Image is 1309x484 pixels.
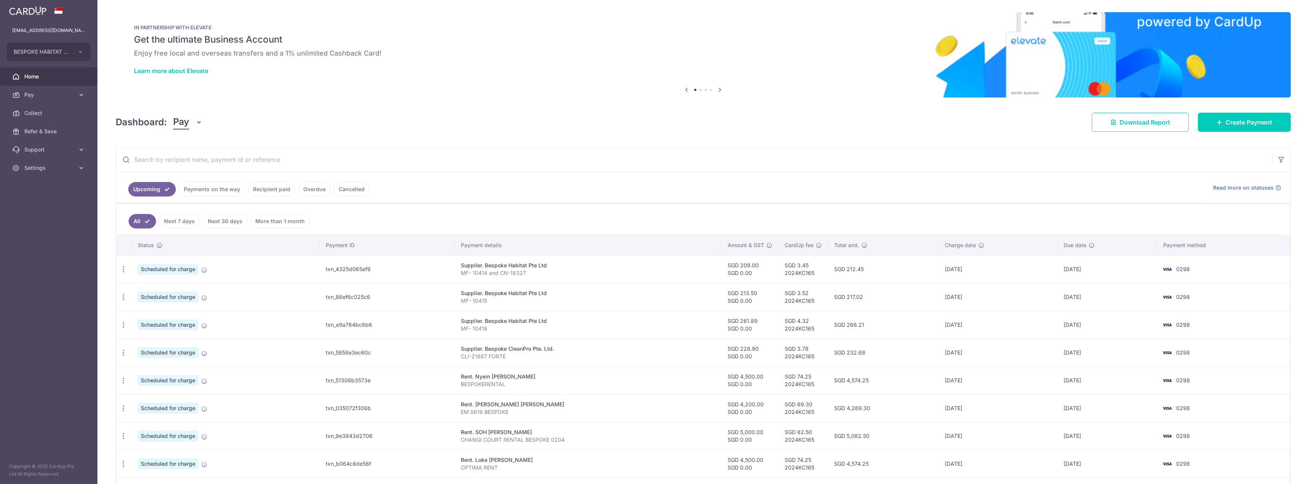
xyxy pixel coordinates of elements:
[320,422,455,450] td: txn_9e3843d2706
[939,255,1057,283] td: [DATE]
[298,182,331,196] a: Overdue
[785,241,814,249] span: CardUp fee
[116,115,167,129] h4: Dashboard:
[1176,405,1190,411] span: 0298
[1159,376,1175,385] img: Bank Card
[138,292,198,302] span: Scheduled for charge
[461,317,715,325] div: Supplier. Bespoke Habitat Pte Ltd
[138,458,198,469] span: Scheduled for charge
[1176,377,1190,383] span: 0298
[320,283,455,311] td: txn_86ef6c025c6
[1159,265,1175,274] img: Bank Card
[1176,321,1190,328] span: 0298
[14,48,70,56] span: BESPOKE HABITAT FORTE PTE. LTD.
[721,394,779,422] td: SGD 4,200.00 SGD 0.00
[728,241,764,249] span: Amount & GST
[721,450,779,478] td: SGD 4,500.00 SGD 0.00
[779,311,828,339] td: SGD 4.32 2024KC165
[455,235,721,255] th: Payment details
[828,283,939,311] td: SGD 217.02
[939,339,1057,366] td: [DATE]
[1159,459,1175,468] img: Bank Card
[138,375,198,386] span: Scheduled for charge
[1198,113,1291,132] a: Create Payment
[1057,311,1157,339] td: [DATE]
[828,366,939,394] td: SGD 4,574.25
[461,401,715,408] div: Rent. [PERSON_NAME] [PERSON_NAME]
[248,182,295,196] a: Recipient paid
[24,146,75,153] span: Support
[334,182,369,196] a: Cancelled
[1057,255,1157,283] td: [DATE]
[1064,241,1086,249] span: Due date
[1176,294,1190,300] span: 0298
[779,422,828,450] td: SGD 82.50 2024KC165
[828,422,939,450] td: SGD 5,082.50
[461,262,715,269] div: Supplier. Bespoke Habitat Pte Ltd
[779,394,828,422] td: SGD 69.30 2024KC165
[779,255,828,283] td: SGD 3.45 2024KC165
[24,91,75,99] span: Pay
[939,450,1057,478] td: [DATE]
[461,380,715,388] p: BESPOKERENTAL
[1213,184,1274,192] span: Read more on statuses
[1159,292,1175,302] img: Bank Card
[461,353,715,360] p: CLI-21867 FORTE
[1057,339,1157,366] td: [DATE]
[173,115,202,129] button: Pay
[134,24,1272,30] p: IN PARTNERSHIP WITH ELEVATE
[939,422,1057,450] td: [DATE]
[461,325,715,332] p: MF- 10416
[779,283,828,311] td: SGD 3.52 2024KC165
[1176,266,1190,272] span: 0298
[828,450,939,478] td: SGD 4,574.25
[134,49,1272,58] h6: Enjoy free local and overseas transfers and a 1% unlimited Cashback Card!
[179,182,245,196] a: Payments on the way
[116,147,1272,172] input: Search by recipient name, payment id or reference
[320,255,455,283] td: txn_4325d065ef9
[138,347,198,358] span: Scheduled for charge
[12,27,85,34] p: [EMAIL_ADDRESS][DOMAIN_NAME]
[461,428,715,436] div: Rent. SOH [PERSON_NAME]
[1119,118,1170,127] span: Download Report
[945,241,976,249] span: Charge date
[1159,431,1175,441] img: Bank Card
[203,214,247,228] a: Next 30 days
[320,235,455,255] th: Payment ID
[779,450,828,478] td: SGD 74.25 2024KC165
[721,422,779,450] td: SGD 5,000.00 SGD 0.00
[834,241,859,249] span: Total amt.
[1157,235,1290,255] th: Payment method
[461,269,715,277] p: MF- 10414 and CN-18327
[1057,283,1157,311] td: [DATE]
[138,241,154,249] span: Status
[320,394,455,422] td: txn_035072f306b
[721,255,779,283] td: SGD 209.00 SGD 0.00
[1159,348,1175,357] img: Bank Card
[828,255,939,283] td: SGD 212.45
[320,366,455,394] td: txn_51308b3573e
[1092,113,1189,132] a: Download Report
[461,297,715,305] p: MF- 10415
[828,339,939,366] td: SGD 232.68
[7,43,91,61] button: BESPOKE HABITAT FORTE PTE. LTD.
[138,319,198,330] span: Scheduled for charge
[461,373,715,380] div: Rent. Nyein [PERSON_NAME]
[779,366,828,394] td: SGD 74.25 2024KC165
[320,339,455,366] td: txn_5858e3ec60c
[1057,394,1157,422] td: [DATE]
[134,67,208,75] a: Learn more about Elevate
[24,164,75,172] span: Settings
[173,115,189,129] span: Pay
[461,289,715,297] div: Supplier. Bespoke Habitat Pte Ltd
[1057,366,1157,394] td: [DATE]
[1176,433,1190,439] span: 0298
[939,394,1057,422] td: [DATE]
[939,283,1057,311] td: [DATE]
[1057,422,1157,450] td: [DATE]
[1159,404,1175,413] img: Bank Card
[939,311,1057,339] td: [DATE]
[828,311,939,339] td: SGD 266.21
[24,128,75,135] span: Refer & Save
[721,366,779,394] td: SGD 4,500.00 SGD 0.00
